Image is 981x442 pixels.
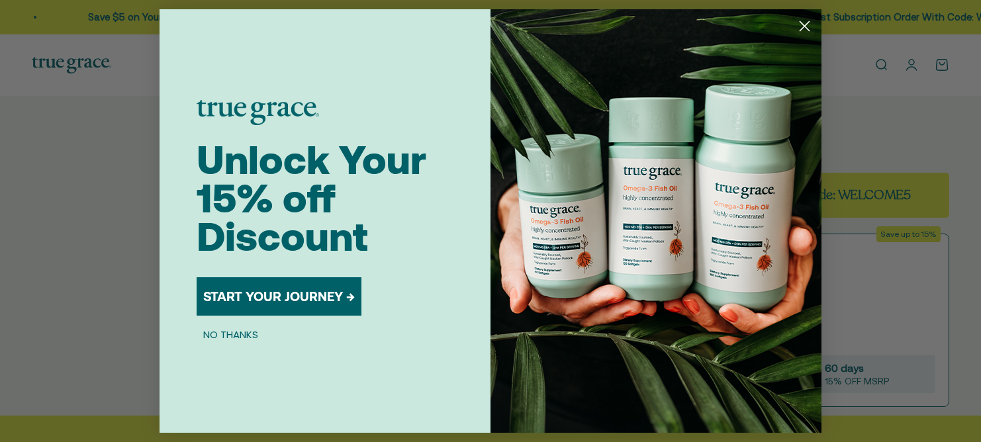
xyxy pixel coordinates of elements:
button: NO THANKS [197,326,265,342]
img: 098727d5-50f8-4f9b-9554-844bb8da1403.jpeg [490,9,821,433]
button: START YOUR JOURNEY → [197,277,361,316]
button: Close dialog [793,15,816,38]
img: logo placeholder [197,100,319,125]
span: Unlock Your 15% off Discount [197,137,426,259]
